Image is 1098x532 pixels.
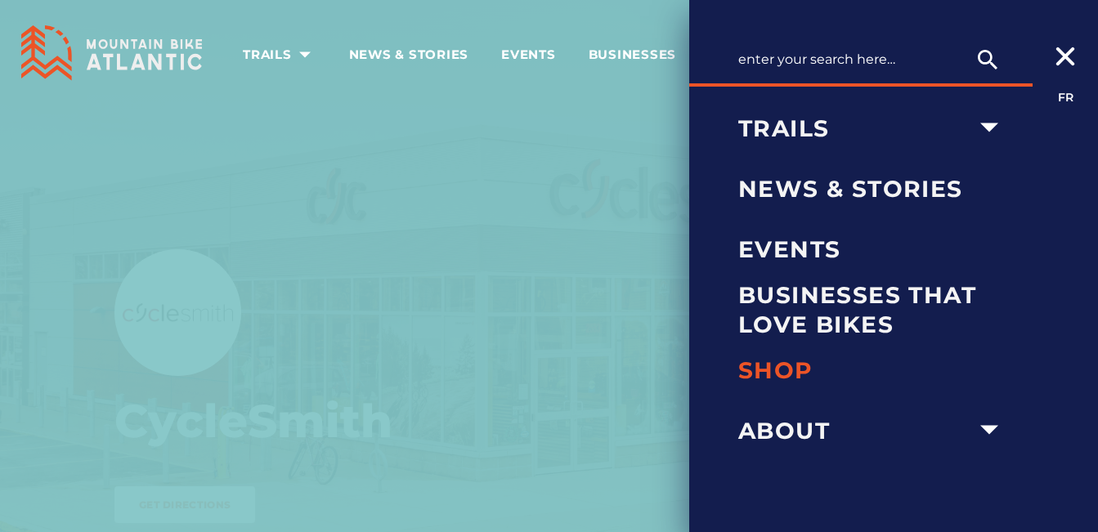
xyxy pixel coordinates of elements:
[738,98,970,159] a: Trails
[738,219,1008,279] a: Events
[738,159,1008,219] a: News & Stories
[971,412,1007,448] ion-icon: arrow dropdown
[738,279,1008,340] a: Businesses that love bikes
[589,47,677,63] span: Businesses
[971,110,1007,145] ion-icon: arrow dropdown
[294,43,316,66] ion-icon: arrow dropdown
[738,355,1008,385] span: Shop
[349,47,469,63] span: News & Stories
[738,174,1008,203] span: News & Stories
[738,114,970,143] span: Trails
[738,416,970,445] span: About
[243,47,316,63] span: Trails
[738,43,1008,75] input: Enter your search here…
[975,47,1001,73] ion-icon: search
[1058,90,1073,105] a: FR
[738,400,970,461] a: About
[738,235,1008,264] span: Events
[738,340,1008,400] a: Shop
[501,47,556,63] span: Events
[967,43,1008,76] button: search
